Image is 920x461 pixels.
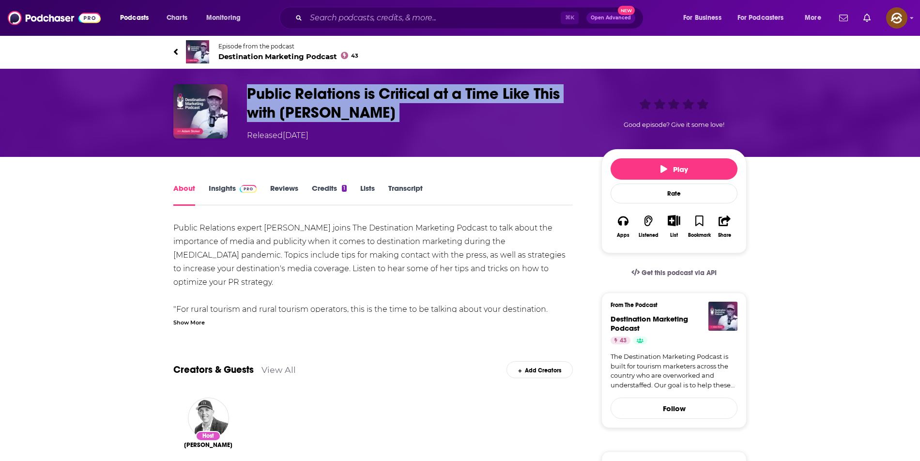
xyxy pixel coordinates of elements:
[247,84,586,122] h1: Public Relations is Critical at a Time Like This with Christina Lenkowski
[360,184,375,206] a: Lists
[611,314,688,333] a: Destination Marketing Podcast
[206,11,241,25] span: Monitoring
[664,215,684,226] button: Show More Button
[611,209,636,244] button: Apps
[209,184,257,206] a: InsightsPodchaser Pro
[173,364,254,376] a: Creators & Guests
[618,6,635,15] span: New
[173,184,195,206] a: About
[886,7,907,29] button: Show profile menu
[586,12,635,24] button: Open AdvancedNew
[184,441,232,449] a: Adam Stoker
[351,54,358,58] span: 43
[687,209,712,244] button: Bookmark
[688,232,711,238] div: Bookmark
[199,10,253,26] button: open menu
[8,9,101,27] img: Podchaser - Follow, Share and Rate Podcasts
[718,232,731,238] div: Share
[184,441,232,449] span: [PERSON_NAME]
[886,7,907,29] img: User Profile
[167,11,187,25] span: Charts
[611,337,630,344] a: 43
[708,302,737,331] img: Destination Marketing Podcast
[120,11,149,25] span: Podcasts
[712,209,737,244] button: Share
[611,398,737,419] button: Follow
[561,12,579,24] span: ⌘ K
[186,40,209,63] img: Destination Marketing Podcast
[289,7,653,29] div: Search podcasts, credits, & more...
[639,232,659,238] div: Listened
[173,84,228,138] img: Public Relations is Critical at a Time Like This with Christina Lenkowski
[670,232,678,238] div: List
[661,209,687,244] div: Show More ButtonList
[312,184,347,206] a: Credits1
[218,43,358,50] span: Episode from the podcast
[642,269,717,277] span: Get this podcast via API
[805,11,821,25] span: More
[798,10,833,26] button: open menu
[591,15,631,20] span: Open Advanced
[611,184,737,203] div: Rate
[188,398,229,439] img: Adam Stoker
[859,10,874,26] a: Show notifications dropdown
[160,10,193,26] a: Charts
[737,11,784,25] span: For Podcasters
[306,10,561,26] input: Search podcasts, credits, & more...
[173,40,747,63] a: Destination Marketing PodcastEpisode from the podcastDestination Marketing Podcast43
[270,184,298,206] a: Reviews
[624,121,724,128] span: Good episode? Give it some love!
[196,431,221,441] div: Host
[261,365,296,375] a: View All
[660,165,688,174] span: Play
[247,130,308,141] div: Released [DATE]
[886,7,907,29] span: Logged in as hey85204
[620,336,627,346] span: 43
[676,10,734,26] button: open menu
[835,10,852,26] a: Show notifications dropdown
[611,158,737,180] button: Play
[113,10,161,26] button: open menu
[617,232,629,238] div: Apps
[240,185,257,193] img: Podchaser Pro
[683,11,721,25] span: For Business
[624,261,724,285] a: Get this podcast via API
[218,52,358,61] span: Destination Marketing Podcast
[388,184,423,206] a: Transcript
[506,361,573,378] div: Add Creators
[636,209,661,244] button: Listened
[611,302,730,308] h3: From The Podcast
[731,10,798,26] button: open menu
[342,185,347,192] div: 1
[611,352,737,390] a: The Destination Marketing Podcast is built for tourism marketers across the country who are overw...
